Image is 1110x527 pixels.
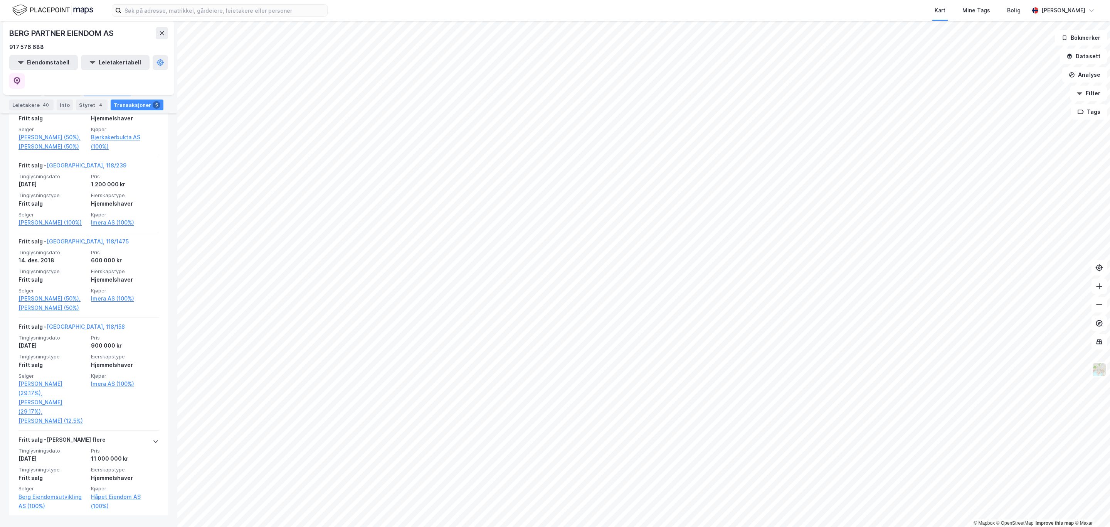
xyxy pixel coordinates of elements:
a: [GEOGRAPHIC_DATA], 118/1475 [47,238,129,245]
div: 11 000 000 kr [91,454,159,463]
button: Eiendomstabell [9,55,78,70]
div: 1 200 000 kr [91,180,159,189]
span: Pris [91,173,159,180]
div: Mine Tags [962,6,990,15]
div: 4 [97,101,104,109]
div: Bolig [1007,6,1021,15]
a: [PERSON_NAME] (50%) [18,142,86,151]
div: Transaksjoner [111,100,163,110]
img: logo.f888ab2527a4732fd821a326f86c7f29.svg [12,3,93,17]
span: Tinglysningsdato [18,173,86,180]
a: Improve this map [1036,520,1074,526]
a: Mapbox [974,520,995,526]
span: Selger [18,211,86,218]
div: Hjemmelshaver [91,199,159,208]
div: Hjemmelshaver [91,473,159,483]
div: Fritt salg [18,114,86,123]
input: Søk på adresse, matrikkel, gårdeiere, leietakere eller personer [121,5,327,16]
div: Styret [76,100,108,110]
div: Fritt salg - [18,322,125,334]
button: Tags [1071,104,1107,120]
span: Tinglysningstype [18,466,86,473]
span: Pris [91,448,159,454]
div: [DATE] [18,454,86,463]
button: Datasett [1060,49,1107,64]
a: [GEOGRAPHIC_DATA], 118/158 [47,323,125,330]
span: Eierskapstype [91,268,159,275]
div: Fritt salg - [18,161,126,173]
a: Bjerkakerbukta AS (100%) [91,133,159,151]
a: [PERSON_NAME] (50%), [18,294,86,303]
div: Hjemmelshaver [91,114,159,123]
a: Imera AS (100%) [91,379,159,388]
img: Z [1092,362,1107,377]
button: Bokmerker [1055,30,1107,46]
span: Tinglysningsdato [18,448,86,454]
button: Filter [1070,86,1107,101]
div: Fritt salg [18,473,86,483]
span: Tinglysningsdato [18,334,86,341]
span: Selger [18,126,86,133]
a: Imera AS (100%) [91,218,159,227]
div: [DATE] [18,180,86,189]
span: Kjøper [91,211,159,218]
span: Eierskapstype [91,353,159,360]
div: Fritt salg [18,360,86,370]
span: Selger [18,373,86,379]
span: Eierskapstype [91,192,159,199]
a: [PERSON_NAME] (50%), [18,133,86,142]
div: BERG PARTNER EIENDOM AS [9,27,115,39]
div: Hjemmelshaver [91,360,159,370]
button: Leietakertabell [81,55,150,70]
div: Info [57,100,73,110]
a: [PERSON_NAME] (100%) [18,218,86,227]
div: Kart [935,6,945,15]
div: Leietakere [9,100,54,110]
span: Tinglysningsdato [18,249,86,256]
div: [PERSON_NAME] [1041,6,1085,15]
span: Eierskapstype [91,466,159,473]
div: Hjemmelshaver [91,275,159,284]
div: [DATE] [18,341,86,350]
a: Imera AS (100%) [91,294,159,303]
span: Tinglysningstype [18,268,86,275]
span: Pris [91,249,159,256]
button: Analyse [1062,67,1107,83]
div: 14. des. 2018 [18,256,86,265]
span: Pris [91,334,159,341]
a: [PERSON_NAME] (50%) [18,303,86,312]
div: 5 [153,101,160,109]
div: Fritt salg - [PERSON_NAME] flere [18,435,106,448]
a: [GEOGRAPHIC_DATA], 118/239 [47,162,126,169]
a: Berg Eiendomsutvikling AS (100%) [18,492,86,511]
a: [PERSON_NAME] (29.17%), [18,379,86,398]
div: 917 576 688 [9,42,44,52]
span: Kjøper [91,126,159,133]
div: 40 [41,101,50,109]
span: Selger [18,287,86,294]
span: Kjøper [91,485,159,492]
a: [PERSON_NAME] (12.5%) [18,416,86,426]
span: Tinglysningstype [18,353,86,360]
span: Selger [18,485,86,492]
div: 900 000 kr [91,341,159,350]
a: [PERSON_NAME] (29.17%), [18,398,86,416]
iframe: Chat Widget [1071,490,1110,527]
div: Fritt salg [18,199,86,208]
span: Tinglysningstype [18,192,86,199]
span: Kjøper [91,373,159,379]
a: OpenStreetMap [996,520,1034,526]
div: Fritt salg [18,275,86,284]
div: 600 000 kr [91,256,159,265]
span: Kjøper [91,287,159,294]
a: Håpet Eiendom AS (100%) [91,492,159,511]
div: Fritt salg - [18,237,129,249]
